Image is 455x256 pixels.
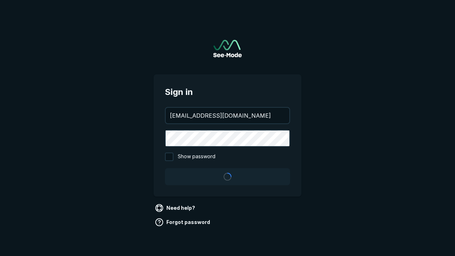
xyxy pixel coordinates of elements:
img: See-Mode Logo [213,40,242,57]
a: Forgot password [154,217,213,228]
span: Sign in [165,86,290,98]
a: Go to sign in [213,40,242,57]
span: Show password [178,153,215,161]
input: your@email.com [166,108,289,123]
a: Need help? [154,202,198,214]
